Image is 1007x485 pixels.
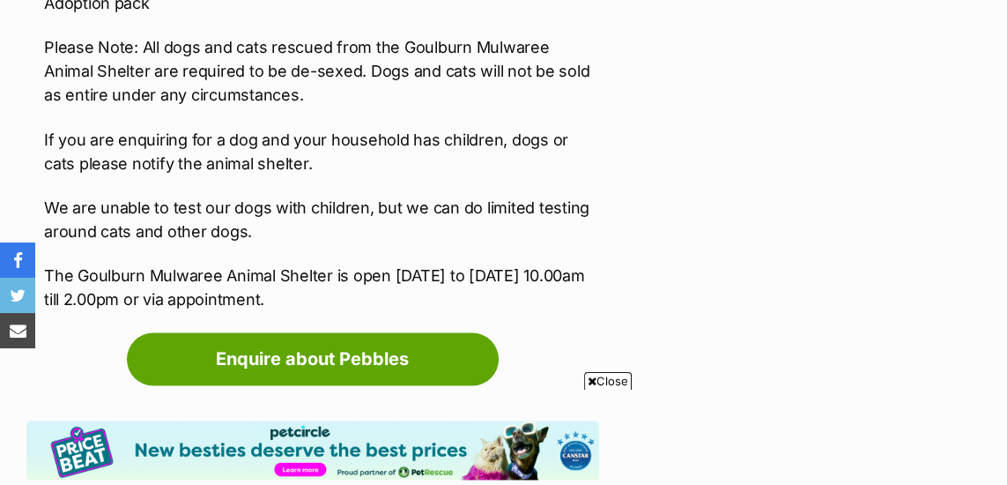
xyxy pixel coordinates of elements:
[127,332,499,385] a: Enquire about Pebbles
[44,196,599,243] p: We are unable to test our dogs with children, but we can do limited testing around cats and other...
[584,372,632,390] span: Close
[26,421,599,480] img: Pet Circle promo banner
[183,397,825,476] iframe: Advertisement
[44,128,599,175] p: If you are enquiring for a dog and your household has children, dogs or cats please notify the an...
[44,35,599,107] p: Please Note: All dogs and cats rescued from the Goulburn Mulwaree Animal Shelter are required to ...
[44,264,599,311] p: The Goulburn Mulwaree Animal Shelter is open [DATE] to [DATE] 10.00am till 2.00pm or via appointm...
